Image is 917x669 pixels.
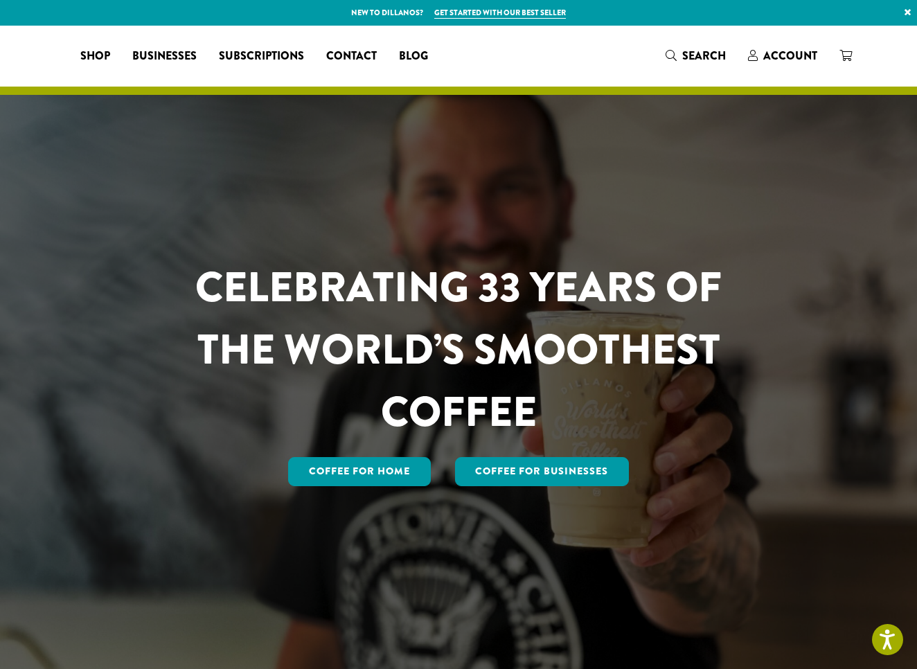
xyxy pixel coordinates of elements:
[132,48,197,65] span: Businesses
[655,44,737,67] a: Search
[455,457,630,486] a: Coffee For Businesses
[399,48,428,65] span: Blog
[326,48,377,65] span: Contact
[80,48,110,65] span: Shop
[763,48,817,64] span: Account
[682,48,726,64] span: Search
[288,457,431,486] a: Coffee for Home
[434,7,566,19] a: Get started with our best seller
[69,45,121,67] a: Shop
[154,256,763,443] h1: CELEBRATING 33 YEARS OF THE WORLD’S SMOOTHEST COFFEE
[219,48,304,65] span: Subscriptions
